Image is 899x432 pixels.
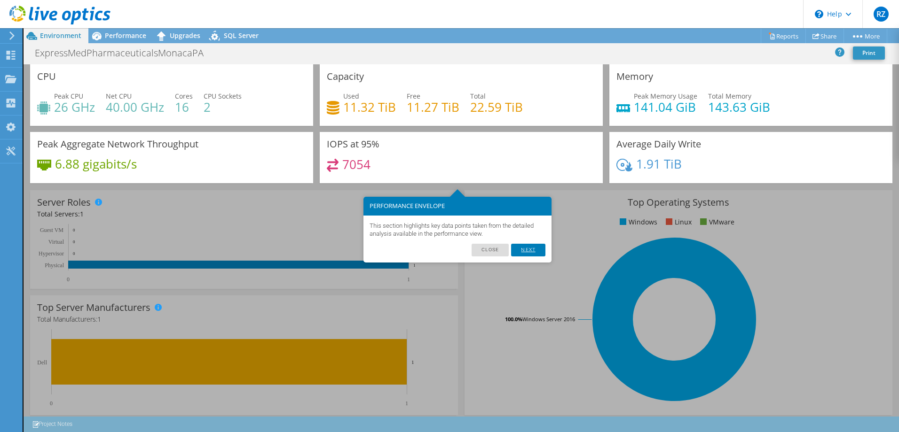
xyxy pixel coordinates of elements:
[472,244,509,256] a: Close
[853,46,885,60] a: Print
[874,7,889,22] span: RZ
[370,222,545,238] p: This section highlights key data points taken from the detailed analysis available in the perform...
[25,418,79,430] a: Project Notes
[815,10,823,18] svg: \n
[105,31,146,40] span: Performance
[844,29,887,43] a: More
[224,31,259,40] span: SQL Server
[170,31,200,40] span: Upgrades
[805,29,844,43] a: Share
[511,244,545,256] a: Next
[31,48,218,58] h1: ExpressMedPharmaceuticalsMonacaPA
[40,31,81,40] span: Environment
[370,203,545,209] h3: PERFORMANCE ENVELOPE
[761,29,806,43] a: Reports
